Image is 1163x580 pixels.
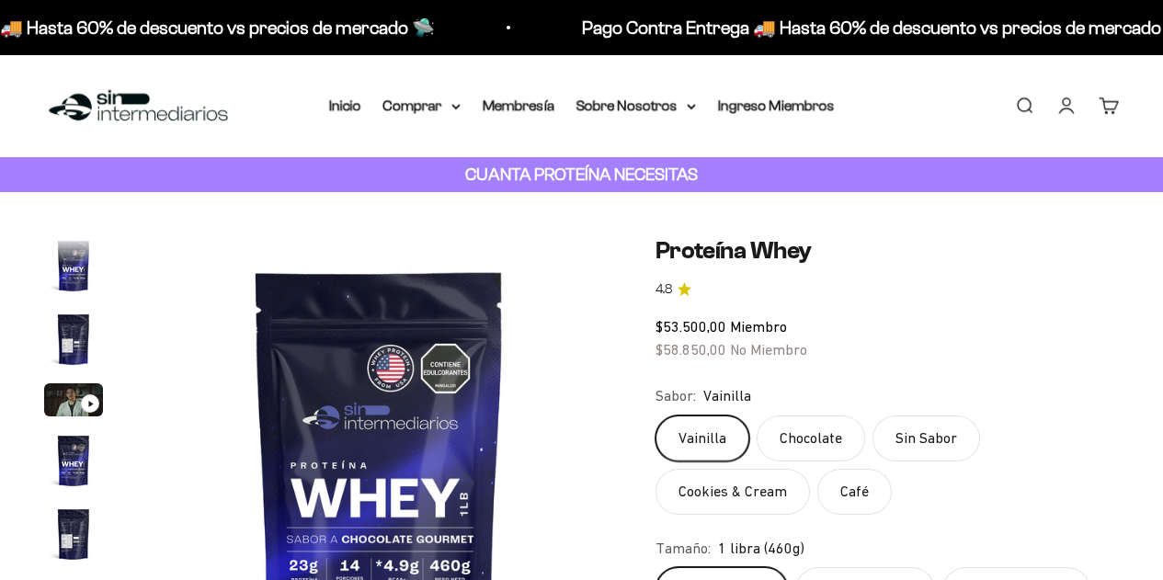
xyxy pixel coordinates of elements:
summary: Comprar [383,94,461,118]
span: No Miembro [730,341,807,358]
img: Proteína Whey [44,505,103,563]
a: Inicio [329,97,361,113]
button: Ir al artículo 4 [44,431,103,495]
span: Vainilla [703,384,751,408]
h1: Proteína Whey [656,236,1119,265]
legend: Sabor: [656,384,696,408]
span: 4.8 [656,279,672,300]
span: 1 libra (460g) [718,537,804,561]
span: Miembro [730,318,787,335]
span: $58.850,00 [656,341,726,358]
button: Ir al artículo 3 [44,383,103,422]
img: Proteína Whey [44,431,103,490]
button: Ir al artículo 5 [44,505,103,569]
a: Ingreso Miembros [718,97,835,113]
img: Proteína Whey [44,310,103,369]
img: Proteína Whey [44,236,103,295]
a: Membresía [483,97,554,113]
a: 4.84.8 de 5.0 estrellas [656,279,1119,300]
summary: Sobre Nosotros [576,94,696,118]
legend: Tamaño: [656,537,711,561]
span: $53.500,00 [656,318,726,335]
button: Ir al artículo 2 [44,310,103,374]
button: Ir al artículo 1 [44,236,103,301]
strong: CUANTA PROTEÍNA NECESITAS [465,165,698,184]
